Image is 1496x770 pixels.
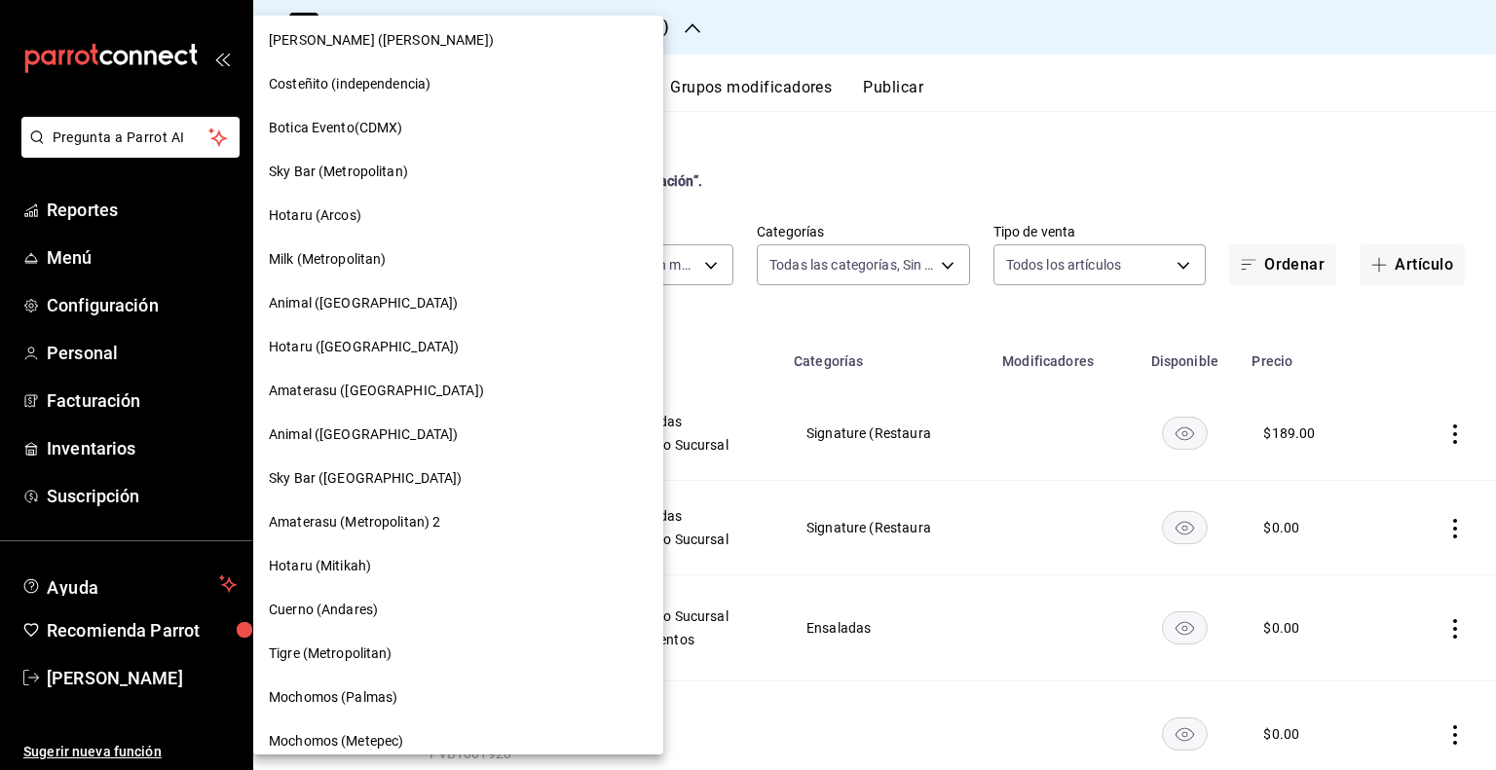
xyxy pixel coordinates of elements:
[269,731,403,752] span: Mochomos (Metepec)
[269,337,459,357] span: Hotaru ([GEOGRAPHIC_DATA])
[253,150,663,194] div: Sky Bar (Metropolitan)
[253,238,663,281] div: Milk (Metropolitan)
[269,249,387,270] span: Milk (Metropolitan)
[253,676,663,719] div: Mochomos (Palmas)
[253,719,663,763] div: Mochomos (Metepec)
[253,588,663,632] div: Cuerno (Andares)
[269,74,430,94] span: Costeñito (independencia)
[269,118,403,138] span: Botica Evento(CDMX)
[269,205,361,226] span: Hotaru (Arcos)
[253,632,663,676] div: Tigre (Metropolitan)
[253,106,663,150] div: Botica Evento(CDMX)
[269,162,408,182] span: Sky Bar (Metropolitan)
[253,500,663,544] div: Amaterasu (Metropolitan) 2
[253,544,663,588] div: Hotaru (Mitikah)
[269,643,393,664] span: Tigre (Metropolitan)
[269,468,463,489] span: Sky Bar ([GEOGRAPHIC_DATA])
[269,556,371,576] span: Hotaru (Mitikah)
[253,413,663,457] div: Animal ([GEOGRAPHIC_DATA])
[253,62,663,106] div: Costeñito (independencia)
[269,687,397,708] span: Mochomos (Palmas)
[253,194,663,238] div: Hotaru (Arcos)
[269,512,440,532] span: Amaterasu (Metropolitan) 2
[269,30,494,51] span: [PERSON_NAME] ([PERSON_NAME])
[269,600,378,620] span: Cuerno (Andares)
[253,18,663,62] div: [PERSON_NAME] ([PERSON_NAME])
[253,369,663,413] div: Amaterasu ([GEOGRAPHIC_DATA])
[269,424,458,445] span: Animal ([GEOGRAPHIC_DATA])
[253,281,663,325] div: Animal ([GEOGRAPHIC_DATA])
[269,293,458,313] span: Animal ([GEOGRAPHIC_DATA])
[269,381,484,401] span: Amaterasu ([GEOGRAPHIC_DATA])
[253,457,663,500] div: Sky Bar ([GEOGRAPHIC_DATA])
[253,325,663,369] div: Hotaru ([GEOGRAPHIC_DATA])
